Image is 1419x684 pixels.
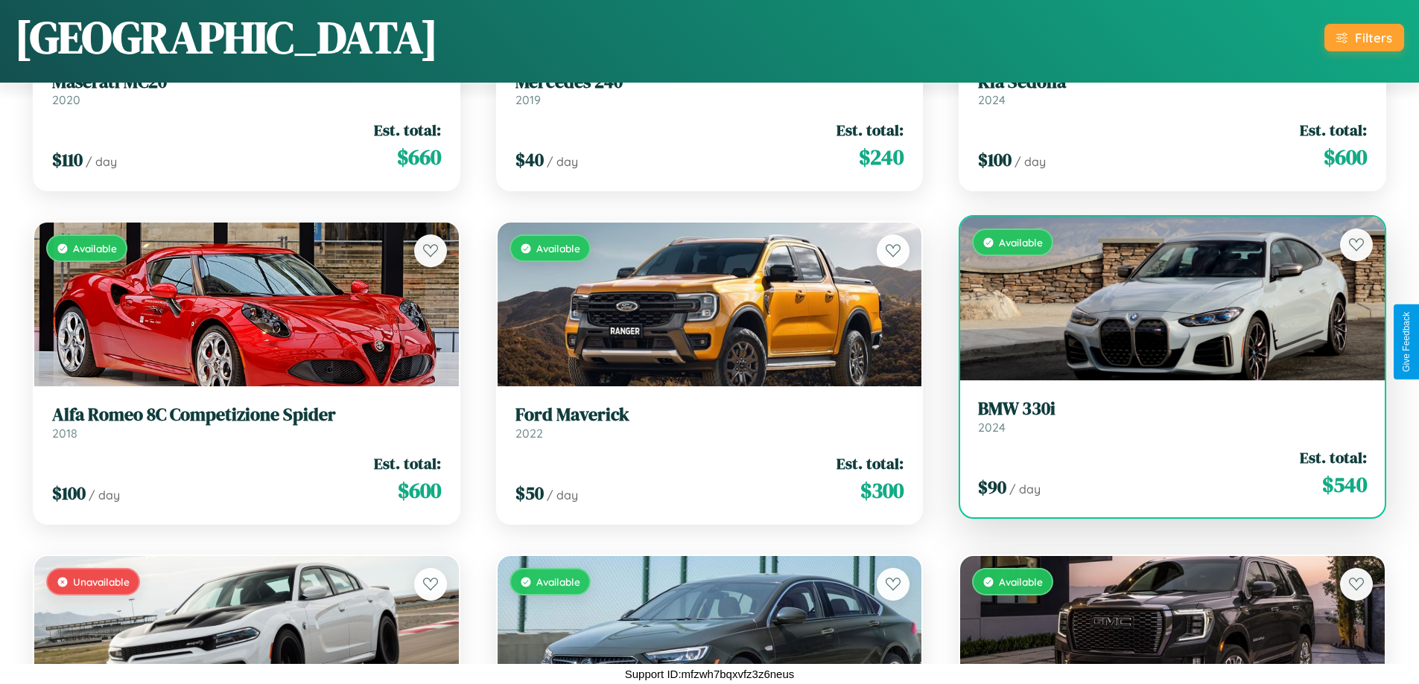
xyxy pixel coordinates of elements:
[515,71,904,108] a: Mercedes 2402019
[1300,119,1367,141] span: Est. total:
[52,404,441,426] h3: Alfa Romeo 8C Competizione Spider
[1015,154,1046,169] span: / day
[625,664,795,684] p: Support ID: mfzwh7bqxvfz3z6neus
[547,488,578,502] span: / day
[1300,447,1367,468] span: Est. total:
[978,475,1006,499] span: $ 90
[1324,24,1404,51] button: Filters
[837,453,904,474] span: Est. total:
[374,119,441,141] span: Est. total:
[398,476,441,505] span: $ 600
[52,426,77,441] span: 2018
[978,147,1012,172] span: $ 100
[52,404,441,441] a: Alfa Romeo 8C Competizione Spider2018
[1324,142,1367,172] span: $ 600
[515,71,904,93] h3: Mercedes 240
[515,426,543,441] span: 2022
[978,71,1367,108] a: Kia Sedona2024
[978,92,1006,107] span: 2024
[73,575,130,588] span: Unavailable
[73,242,117,255] span: Available
[374,453,441,474] span: Est. total:
[860,476,904,505] span: $ 300
[52,147,83,172] span: $ 110
[515,404,904,426] h3: Ford Maverick
[978,420,1006,435] span: 2024
[547,154,578,169] span: / day
[999,575,1043,588] span: Available
[52,71,441,108] a: Maserati MC202020
[837,119,904,141] span: Est. total:
[1009,482,1041,496] span: / day
[1401,312,1412,372] div: Give Feedback
[536,575,580,588] span: Available
[52,71,441,93] h3: Maserati MC20
[978,71,1367,93] h3: Kia Sedona
[999,236,1043,249] span: Available
[52,92,80,107] span: 2020
[1322,470,1367,499] span: $ 540
[1355,30,1392,45] div: Filters
[536,242,580,255] span: Available
[515,481,544,505] span: $ 50
[859,142,904,172] span: $ 240
[86,154,117,169] span: / day
[15,7,438,68] h1: [GEOGRAPHIC_DATA]
[397,142,441,172] span: $ 660
[89,488,120,502] span: / day
[52,481,86,505] span: $ 100
[978,398,1367,420] h3: BMW 330i
[515,92,541,107] span: 2019
[515,147,544,172] span: $ 40
[515,404,904,441] a: Ford Maverick2022
[978,398,1367,435] a: BMW 330i2024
